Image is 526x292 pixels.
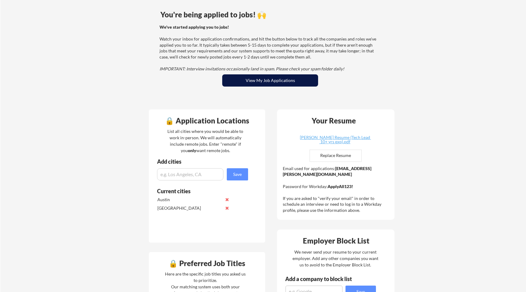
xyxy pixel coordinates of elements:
[222,74,318,87] button: View My Job Applications
[160,11,380,18] div: You're being applied to jobs! 🙌
[160,66,344,71] em: IMPORTANT: Interview invitations occasionally land in spam. Please check your spam folder daily!
[157,159,250,164] div: Add cities
[283,166,371,177] strong: [EMAIL_ADDRESS][PERSON_NAME][DOMAIN_NAME]
[150,117,264,124] div: 🔒 Application Locations
[160,24,379,72] div: Watch your inbox for application confirmations, and hit the button below to track all the compani...
[292,249,379,268] div: We never send your resume to your current employer. Add any other companies you want us to avoid ...
[299,135,371,145] a: [PERSON_NAME] Resume (Tech Lead 10+ yrs exp).pdf
[157,168,223,180] input: e.g. Los Angeles, CA
[283,166,390,213] div: Email used for applications: Password for Workday: If you are asked to "verify your email" in ord...
[157,197,222,203] div: Austin
[279,237,393,244] div: Employer Block List
[157,188,241,194] div: Current cities
[285,276,361,282] div: Add a company to block list
[160,24,229,30] strong: We've started applying you to jobs!
[157,205,222,211] div: [GEOGRAPHIC_DATA]
[303,117,364,124] div: Your Resume
[163,128,247,154] div: List all cities where you would be able to work in-person. We will automatically include remote j...
[328,184,353,189] strong: ApplyAll123!
[150,260,264,267] div: 🔒 Preferred Job Titles
[227,168,248,180] button: Save
[299,135,371,144] div: [PERSON_NAME] Resume (Tech Lead 10+ yrs exp).pdf
[188,148,196,153] strong: only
